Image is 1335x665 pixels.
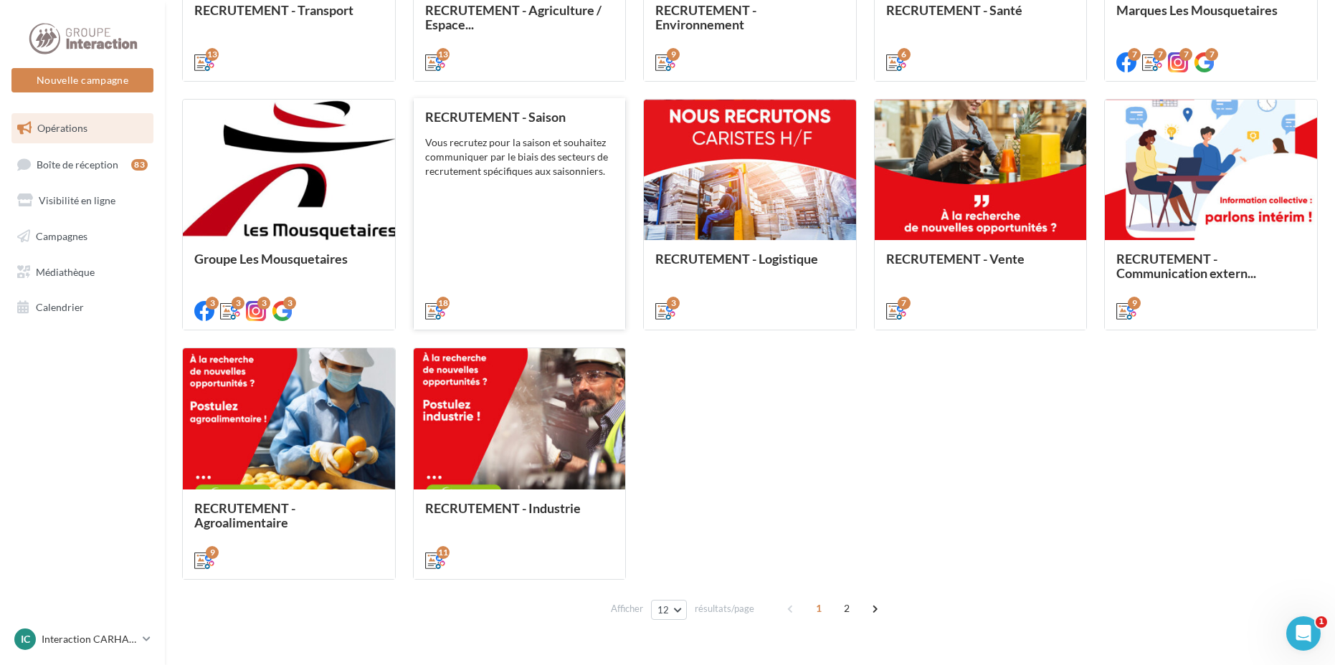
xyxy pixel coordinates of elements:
[886,2,1022,18] span: RECRUTEMENT - Santé
[232,297,244,310] div: 3
[257,297,270,310] div: 3
[36,265,95,277] span: Médiathèque
[1128,297,1141,310] div: 9
[437,297,450,310] div: 18
[9,113,156,143] a: Opérations
[21,632,30,646] span: IC
[1316,616,1327,628] span: 1
[437,546,450,559] div: 11
[9,257,156,287] a: Médiathèque
[36,301,84,313] span: Calendrier
[1179,48,1192,61] div: 7
[9,292,156,322] a: Calendrier
[425,109,566,125] span: RECRUTEMENT - Saison
[655,2,756,32] span: RECRUTEMENT - Environnement
[194,500,295,530] span: RECRUTEMENT - Agroalimentaire
[898,48,911,61] div: 6
[37,122,87,134] span: Opérations
[1116,2,1278,18] span: Marques Les Mousquetaires
[425,2,602,32] span: RECRUTEMENT - Agriculture / Espace...
[42,632,137,646] p: Interaction CARHAIX
[651,600,688,620] button: 12
[1154,48,1167,61] div: 7
[437,48,450,61] div: 13
[194,2,353,18] span: RECRUTEMENT - Transport
[194,251,348,267] span: Groupe Les Mousquetaires
[39,194,115,206] span: Visibilité en ligne
[283,297,296,310] div: 3
[11,68,153,92] button: Nouvelle campagne
[667,48,680,61] div: 9
[206,297,219,310] div: 3
[657,604,670,616] span: 12
[425,135,614,178] div: Vous recrutez pour la saison et souhaitez communiquer par le biais des secteurs de recrutement sp...
[1205,48,1218,61] div: 7
[898,297,911,310] div: 7
[425,500,581,516] span: RECRUTEMENT - Industrie
[886,251,1025,267] span: RECRUTEMENT - Vente
[1116,251,1256,281] span: RECRUTEMENT - Communication extern...
[37,158,118,170] span: Boîte de réception
[9,186,156,216] a: Visibilité en ligne
[9,221,156,252] a: Campagnes
[9,149,156,180] a: Boîte de réception83
[667,297,680,310] div: 3
[655,251,818,267] span: RECRUTEMENT - Logistique
[131,159,148,171] div: 83
[11,626,153,653] a: IC Interaction CARHAIX
[611,602,643,616] span: Afficher
[1286,616,1321,651] iframe: Intercom live chat
[835,597,858,620] span: 2
[206,546,219,559] div: 9
[695,602,754,616] span: résultats/page
[807,597,830,620] span: 1
[206,48,219,61] div: 13
[36,230,87,242] span: Campagnes
[1128,48,1141,61] div: 7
